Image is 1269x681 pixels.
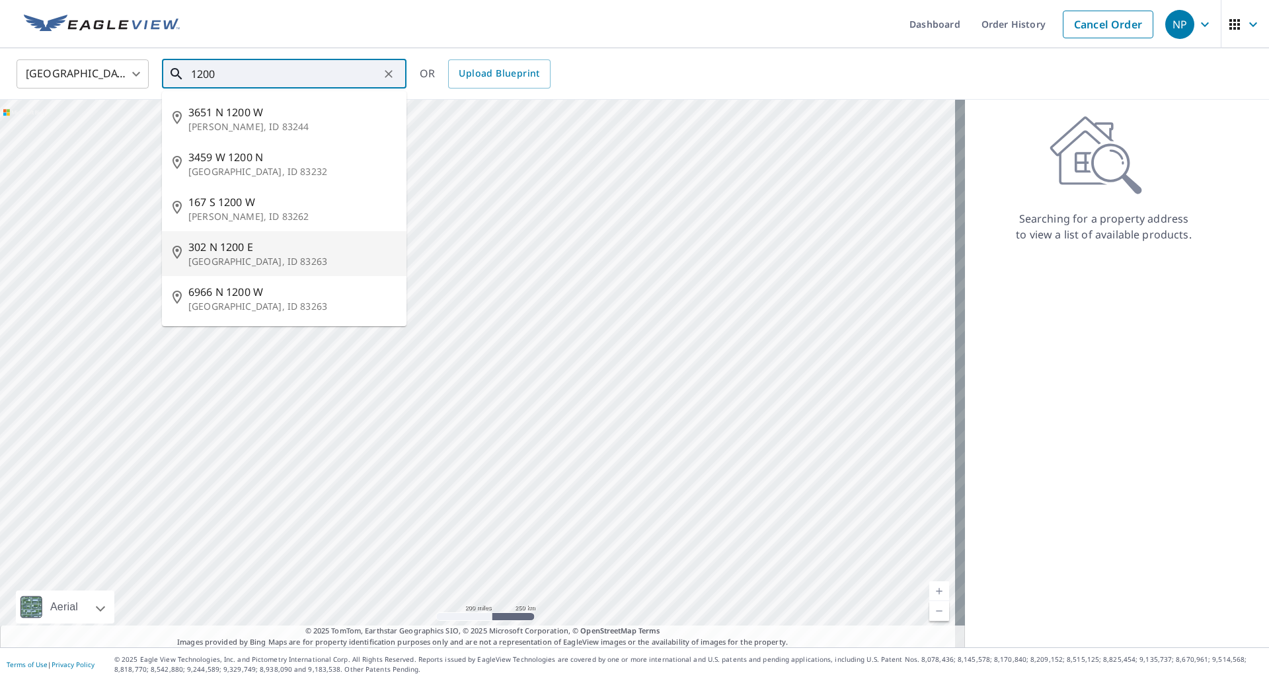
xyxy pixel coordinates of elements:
p: | [7,661,95,668]
p: [GEOGRAPHIC_DATA], ID 83263 [188,300,396,313]
div: NP [1165,10,1194,39]
a: Current Level 5, Zoom In [929,581,949,601]
span: 3651 N 1200 W [188,104,396,120]
p: © 2025 Eagle View Technologies, Inc. and Pictometry International Corp. All Rights Reserved. Repo... [114,655,1262,674]
button: Clear [379,65,398,83]
p: [PERSON_NAME], ID 83262 [188,210,396,223]
span: © 2025 TomTom, Earthstar Geographics SIO, © 2025 Microsoft Corporation, © [305,626,660,637]
span: Upload Blueprint [459,65,539,82]
a: Cancel Order [1063,11,1153,38]
a: Privacy Policy [52,660,95,669]
div: Aerial [46,591,82,624]
a: Terms [638,626,660,635]
a: Terms of Use [7,660,48,669]
p: [GEOGRAPHIC_DATA], ID 83263 [188,255,396,268]
img: EV Logo [24,15,180,34]
a: Current Level 5, Zoom Out [929,601,949,621]
a: OpenStreetMap [580,626,636,635]
p: [PERSON_NAME], ID 83244 [188,120,396,133]
p: [GEOGRAPHIC_DATA], ID 83232 [188,165,396,178]
div: Aerial [16,591,114,624]
input: Search by address or latitude-longitude [191,55,379,92]
span: 302 N 1200 E [188,239,396,255]
div: OR [420,59,551,89]
div: [GEOGRAPHIC_DATA] [17,55,149,92]
p: Searching for a property address to view a list of available products. [1015,211,1192,242]
span: 167 S 1200 W [188,194,396,210]
span: 6966 N 1200 W [188,284,396,300]
span: 3459 W 1200 N [188,149,396,165]
a: Upload Blueprint [448,59,550,89]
